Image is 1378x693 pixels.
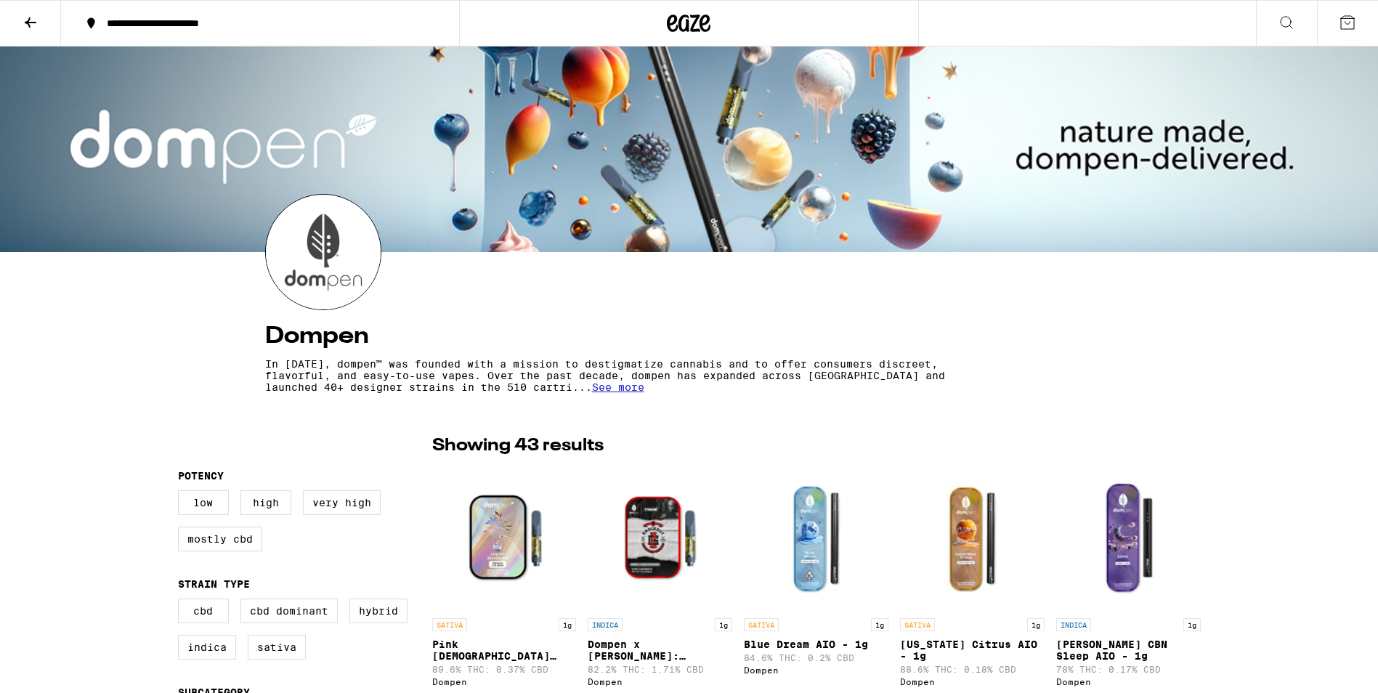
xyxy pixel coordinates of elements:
div: Dompen [432,677,577,686]
p: SATIVA [432,618,467,631]
img: Dompen - Luna CBN Sleep AIO - 1g [1056,466,1201,611]
img: Dompen - California Citrus AIO - 1g [900,466,1045,611]
p: 88.6% THC: 0.18% CBD [900,665,1045,674]
p: INDICA [588,618,623,631]
span: See more [592,381,644,393]
img: Dompen logo [266,195,381,309]
p: SATIVA [900,618,935,631]
p: 1g [1183,618,1201,631]
img: Dompen - Pink Jesus Live Resin Liquid Diamonds - 1g [432,466,577,611]
label: Low [178,490,229,515]
div: Dompen [900,677,1045,686]
img: Dompen - Dompen x Tyson: Knockout OG Live Resin Liquid Diamonds - 1g [588,466,732,611]
p: In [DATE], dompen™ was founded with a mission to destigmatize cannabis and to offer consumers dis... [265,358,986,393]
p: 1g [715,618,732,631]
p: Showing 43 results [432,434,604,458]
label: Hybrid [349,599,408,623]
div: Dompen [588,677,732,686]
p: 82.2% THC: 1.71% CBD [588,665,732,674]
h4: Dompen [265,325,1114,348]
p: INDICA [1056,618,1091,631]
label: CBD Dominant [240,599,338,623]
div: Dompen [744,665,888,675]
p: Pink [DEMOGRAPHIC_DATA] Live Resin Liquid Diamonds - 1g [432,639,577,662]
img: Dompen - Blue Dream AIO - 1g [744,466,888,611]
legend: Strain Type [178,578,250,590]
label: Very High [303,490,381,515]
label: Mostly CBD [178,527,262,551]
p: SATIVA [744,618,779,631]
p: [US_STATE] Citrus AIO - 1g [900,639,1045,662]
p: Blue Dream AIO - 1g [744,639,888,650]
label: Sativa [248,635,306,660]
p: Dompen x [PERSON_NAME]: Knockout OG Live Resin Liquid Diamonds - 1g [588,639,732,662]
div: Dompen [1056,677,1201,686]
legend: Potency [178,470,224,482]
p: 1g [559,618,576,631]
p: 78% THC: 0.17% CBD [1056,665,1201,674]
label: High [240,490,291,515]
p: [PERSON_NAME] CBN Sleep AIO - 1g [1056,639,1201,662]
label: Indica [178,635,236,660]
p: 1g [1027,618,1045,631]
p: 1g [871,618,888,631]
p: 89.6% THC: 0.37% CBD [432,665,577,674]
p: 84.6% THC: 0.2% CBD [744,653,888,662]
label: CBD [178,599,229,623]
